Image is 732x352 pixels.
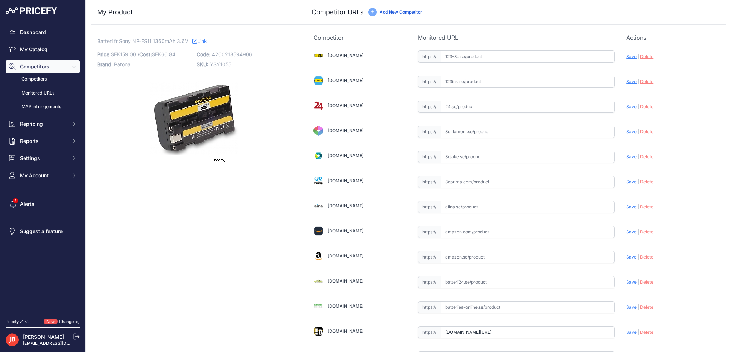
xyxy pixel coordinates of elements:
[328,103,363,108] a: [DOMAIN_NAME]
[626,229,637,235] span: Save
[626,279,637,285] span: Save
[313,33,406,42] p: Competitor
[312,7,364,17] h3: Competitor URLs
[638,229,639,235] span: |
[418,126,441,138] span: https://
[418,301,441,313] span: https://
[441,251,615,263] input: amazon.se/product
[418,76,441,88] span: https://
[638,79,639,84] span: |
[638,129,639,134] span: |
[626,154,637,159] span: Save
[20,138,67,145] span: Reports
[418,276,441,288] span: https://
[328,53,363,58] a: [DOMAIN_NAME]
[640,54,653,59] span: Delete
[6,26,80,39] a: Dashboard
[380,9,422,15] a: Add New Competitor
[6,43,80,56] a: My Catalog
[441,201,615,213] input: alina.se/product
[638,54,639,59] span: |
[6,26,80,310] nav: Sidebar
[418,251,441,263] span: https://
[97,7,292,17] h3: My Product
[328,303,363,309] a: [DOMAIN_NAME]
[441,226,615,238] input: amazon.com/product
[418,226,441,238] span: https://
[626,129,637,134] span: Save
[212,51,252,57] span: 4260218594906
[6,152,80,165] button: Settings
[328,228,363,233] a: [DOMAIN_NAME]
[418,201,441,213] span: https://
[20,63,67,70] span: Competitors
[328,128,363,133] a: [DOMAIN_NAME]
[20,155,67,162] span: Settings
[626,33,719,42] p: Actions
[640,254,653,260] span: Delete
[626,54,637,59] span: Save
[638,204,639,209] span: |
[640,229,653,235] span: Delete
[626,254,637,260] span: Save
[626,329,637,335] span: Save
[6,87,80,100] a: Monitored URLs
[6,169,80,182] button: My Account
[6,117,80,130] button: Repricing
[418,151,441,163] span: https://
[441,126,615,138] input: 3dfilament.se/product
[640,329,653,335] span: Delete
[197,51,211,57] span: Code:
[59,319,80,324] a: Changelog
[418,326,441,338] span: https://
[626,204,637,209] span: Save
[328,203,363,208] a: [DOMAIN_NAME]
[640,204,653,209] span: Delete
[6,225,80,238] a: Suggest a feature
[626,304,637,310] span: Save
[161,51,175,57] span: 66.84
[6,60,80,73] button: Competitors
[626,179,637,184] span: Save
[97,37,188,45] span: Batteri fr Sony NP-FS11 1360mAh 3.6V
[638,104,639,109] span: |
[97,51,111,57] span: Price:
[6,101,80,113] a: MAP infringements
[441,50,615,63] input: 123-3d.se/product
[638,179,639,184] span: |
[6,198,80,211] a: Alerts
[640,279,653,285] span: Delete
[640,154,653,159] span: Delete
[20,172,67,179] span: My Account
[418,176,441,188] span: https://
[638,304,639,310] span: |
[97,61,113,67] span: Brand:
[418,50,441,63] span: https://
[441,326,615,338] input: batteriexperten.com/product
[626,79,637,84] span: Save
[197,61,208,67] span: SKU:
[6,319,30,325] div: Pricefy v1.7.2
[418,33,615,42] p: Monitored URL
[120,51,136,57] span: 159.00
[192,37,207,45] a: Link
[638,254,639,260] span: |
[328,253,363,259] a: [DOMAIN_NAME]
[640,104,653,109] span: Delete
[328,78,363,83] a: [DOMAIN_NAME]
[6,7,57,14] img: Pricefy Logo
[6,73,80,86] a: Competitors
[638,154,639,159] span: |
[441,101,615,113] input: 24.se/product
[328,278,363,284] a: [DOMAIN_NAME]
[44,319,58,325] span: New
[638,279,639,285] span: |
[138,51,175,57] span: / SEK
[441,276,615,288] input: batteri24.se/product
[418,101,441,113] span: https://
[20,120,67,127] span: Repricing
[23,341,98,346] a: [EMAIL_ADDRESS][DOMAIN_NAME]
[6,135,80,148] button: Reports
[139,51,152,57] span: Cost:
[640,79,653,84] span: Delete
